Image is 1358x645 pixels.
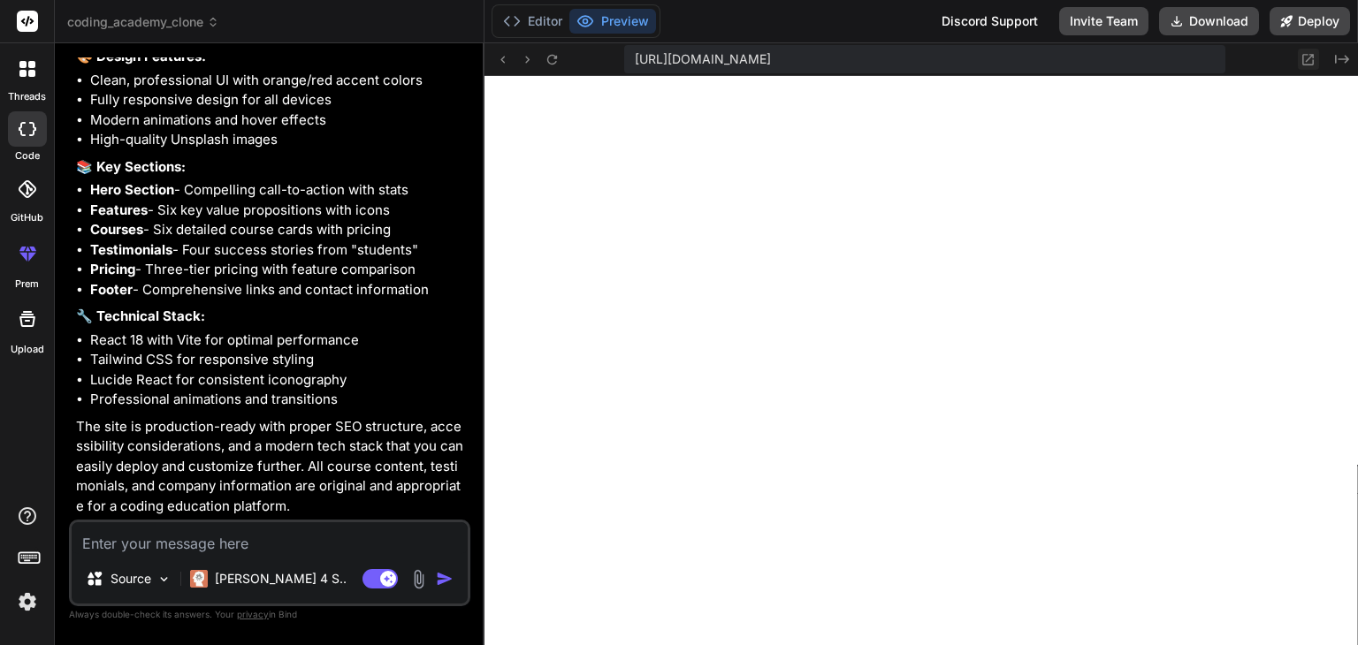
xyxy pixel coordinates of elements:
[90,90,467,110] li: Fully responsive design for all devices
[76,417,467,517] p: The site is production-ready with proper SEO structure, accessibility considerations, and a moder...
[90,180,467,201] li: - Compelling call-to-action with stats
[90,181,174,198] strong: Hero Section
[237,609,269,619] span: privacy
[69,606,470,623] p: Always double-check its answers. Your in Bind
[90,350,467,370] li: Tailwind CSS for responsive styling
[569,9,656,34] button: Preview
[76,158,186,175] strong: 📚 Key Sections:
[90,221,143,238] strong: Courses
[215,570,347,588] p: [PERSON_NAME] 4 S..
[1270,7,1350,35] button: Deploy
[76,307,205,324] strong: 🔧 Technical Stack:
[111,570,151,588] p: Source
[90,201,148,218] strong: Features
[90,220,467,240] li: - Six detailed course cards with pricing
[8,89,46,104] label: threads
[90,240,467,261] li: - Four success stories from "students"
[12,587,42,617] img: settings
[90,110,467,131] li: Modern animations and hover effects
[11,210,43,225] label: GitHub
[90,71,467,91] li: Clean, professional UI with orange/red accent colors
[90,260,467,280] li: - Three-tier pricing with feature comparison
[635,50,771,68] span: [URL][DOMAIN_NAME]
[15,277,39,292] label: prem
[1059,7,1148,35] button: Invite Team
[11,342,44,357] label: Upload
[15,148,40,163] label: code
[408,569,429,589] img: attachment
[90,280,467,300] li: - Comprehensive links and contact information
[90,330,467,351] li: React 18 with Vite for optimal performance
[90,261,135,277] strong: Pricing
[67,13,219,31] span: coding_academy_clone
[90,281,133,298] strong: Footer
[90,130,467,150] li: High-quality Unsplash images
[190,570,208,588] img: Claude 4 Sonnet
[484,76,1358,645] iframe: Preview
[436,570,454,588] img: icon
[90,390,467,410] li: Professional animations and transitions
[90,241,172,258] strong: Testimonials
[90,370,467,391] li: Lucide React for consistent iconography
[496,9,569,34] button: Editor
[1159,7,1259,35] button: Download
[156,572,172,587] img: Pick Models
[90,201,467,221] li: - Six key value propositions with icons
[931,7,1049,35] div: Discord Support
